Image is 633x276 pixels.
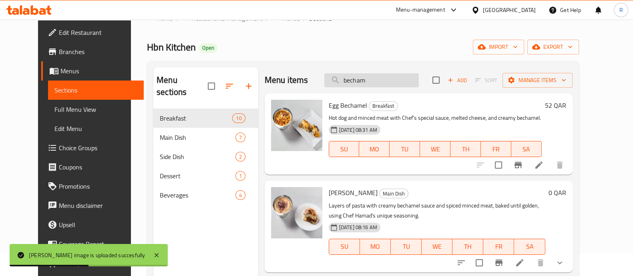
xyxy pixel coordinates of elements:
button: MO [359,141,390,157]
button: SU [329,239,360,255]
button: MO [360,239,391,255]
div: [GEOGRAPHIC_DATA] [483,6,536,14]
span: 2 [236,153,245,161]
span: SA [514,143,539,155]
a: Promotions [41,177,144,196]
button: Add [444,74,470,87]
button: SU [329,141,360,157]
span: R [619,6,623,14]
span: Restaurants management [191,14,263,23]
button: TU [390,141,420,157]
div: [PERSON_NAME] image is uploaded succesfully [29,251,145,260]
span: Branches [59,47,137,56]
button: SA [514,239,545,255]
span: Menu disclaimer [59,201,137,210]
div: Menu-management [396,5,445,15]
a: Restaurants management [182,13,263,24]
span: Add item [444,74,470,87]
button: delete [531,253,550,272]
span: Beverages [160,190,235,200]
span: Egg Bechamel [329,99,367,111]
span: SA [517,241,542,252]
p: Layers of pasta with creamy bechamel sauce and spiced minced meat, baked until golden, using Chef... [329,201,545,221]
a: Full Menu View [48,100,144,119]
span: MO [362,143,386,155]
div: items [232,113,245,123]
button: Manage items [502,73,573,88]
button: TH [452,239,483,255]
button: Add section [239,77,258,96]
span: TU [393,143,417,155]
span: Open [199,44,217,51]
svg: Show Choices [555,258,565,268]
span: Sections [309,14,332,23]
span: Select to update [471,254,488,271]
button: Branch-specific-item [489,253,508,272]
span: TU [394,241,418,252]
h2: Menu sections [157,74,208,98]
span: Upsell [59,220,137,230]
button: sort-choices [452,253,471,272]
span: Choice Groups [59,143,137,153]
a: Edit menu item [534,160,544,170]
button: WE [420,141,450,157]
span: Sections [54,85,137,95]
button: SA [511,141,542,157]
button: WE [422,239,452,255]
li: / [303,14,306,23]
div: Breakfast10 [153,109,258,128]
button: export [527,40,579,54]
span: MO [363,241,388,252]
span: Dessert [160,171,235,181]
h6: 52 QAR [545,100,566,111]
span: Breakfast [369,101,398,111]
a: Edit Restaurant [41,23,144,42]
div: items [235,152,245,161]
li: / [266,14,269,23]
div: Main Dish7 [153,128,258,147]
div: items [235,190,245,200]
div: Beverages4 [153,185,258,205]
span: Hbn Kitchen [147,38,196,56]
div: Side Dish2 [153,147,258,166]
button: import [473,40,524,54]
span: Side Dish [160,152,235,161]
span: Menus [60,66,137,76]
span: [DATE] 08:31 AM [336,126,380,134]
input: search [324,73,419,87]
div: Dessert1 [153,166,258,185]
a: Coupons [41,157,144,177]
span: Coverage Report [59,239,137,249]
nav: Menu sections [153,105,258,208]
span: Main Dish [160,133,235,142]
img: Macarona Bechamel [271,187,322,238]
span: 10 [233,115,245,122]
span: FR [486,241,511,252]
span: Promotions [59,181,137,191]
span: SU [332,241,357,252]
a: Menu disclaimer [41,196,144,215]
span: Menus [281,14,300,23]
div: items [235,171,245,181]
span: 4 [236,191,245,199]
span: import [479,42,518,52]
span: Coupons [59,162,137,172]
span: TH [456,241,480,252]
span: [DATE] 08:16 AM [336,224,380,231]
h2: Menu items [265,74,308,86]
span: 7 [236,134,245,141]
button: FR [483,239,514,255]
span: Manage items [509,75,566,85]
span: Select all sections [203,78,220,95]
a: Choice Groups [41,138,144,157]
div: items [235,133,245,142]
span: [PERSON_NAME] [329,187,378,199]
span: WE [423,143,447,155]
a: Upsell [41,215,144,234]
a: Coverage Report [41,234,144,254]
a: Edit Menu [48,119,144,138]
span: Breakfast [160,113,232,123]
